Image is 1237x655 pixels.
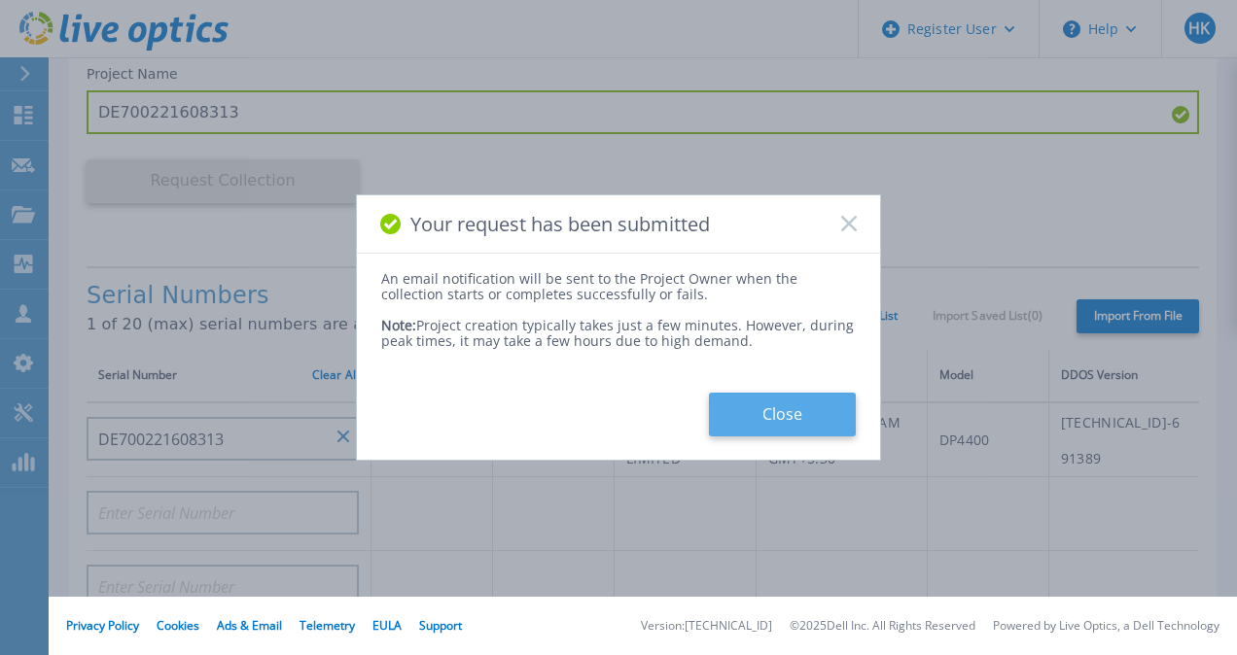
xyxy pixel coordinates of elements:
span: Note: [381,316,416,334]
li: Version: [TECHNICAL_ID] [641,620,772,633]
li: © 2025 Dell Inc. All Rights Reserved [790,620,975,633]
a: Telemetry [300,617,355,634]
div: An email notification will be sent to the Project Owner when the collection starts or completes s... [381,271,856,302]
div: Project creation typically takes just a few minutes. However, during peak times, it may take a fe... [381,302,856,349]
li: Powered by Live Optics, a Dell Technology [993,620,1219,633]
a: Cookies [157,617,199,634]
a: Privacy Policy [66,617,139,634]
a: Support [419,617,462,634]
a: Ads & Email [217,617,282,634]
a: EULA [372,617,402,634]
span: Your request has been submitted [410,213,710,235]
button: Close [709,393,856,436]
